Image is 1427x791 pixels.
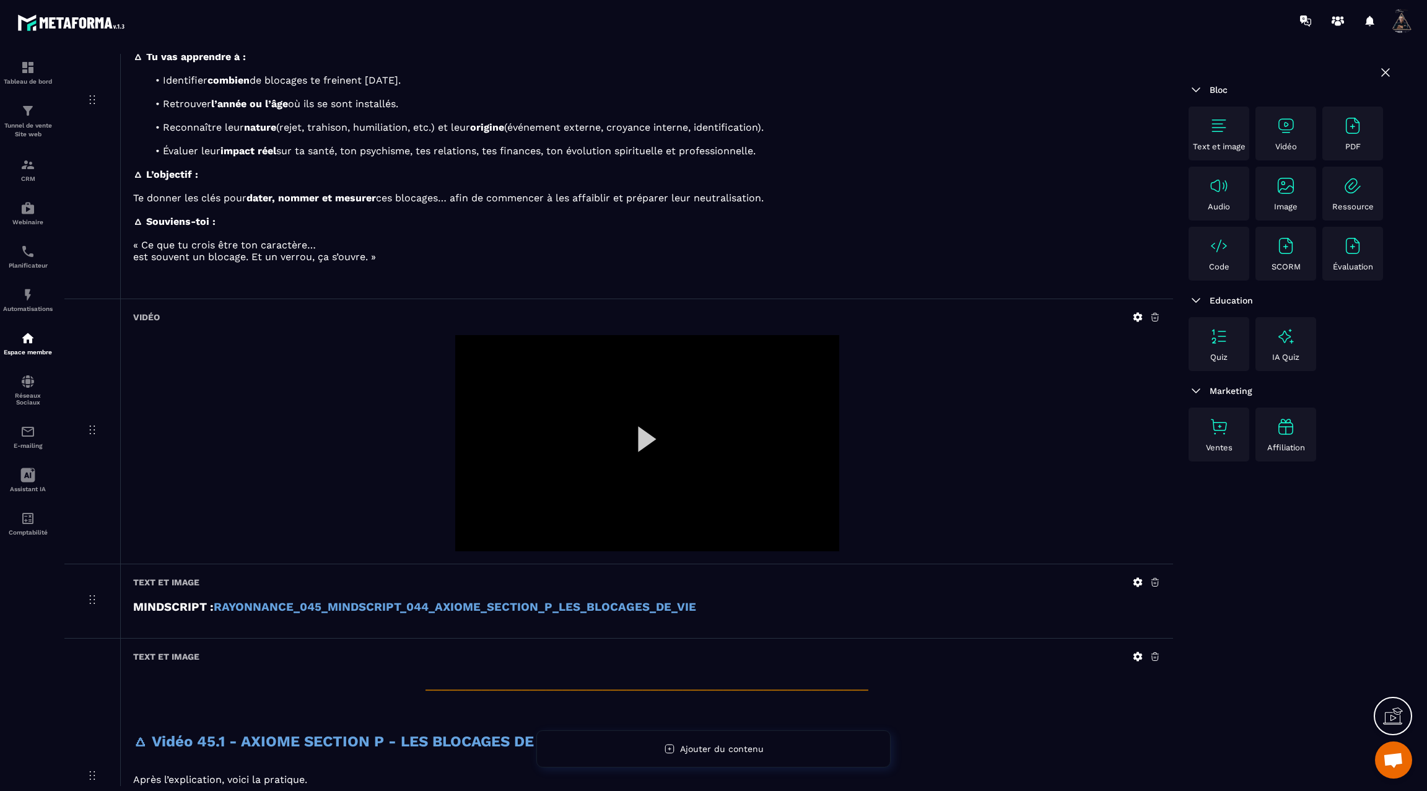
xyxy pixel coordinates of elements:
[20,157,35,172] img: formation
[3,121,53,139] p: Tunnel de vente Site web
[20,424,35,439] img: email
[133,168,198,180] strong: 🜂 L’objectif :
[133,251,376,263] span: est souvent un blocage. Et un verrou, ça s’ouvre. »
[3,262,53,269] p: Planificateur
[163,74,207,86] span: Identifier
[1276,417,1296,437] img: text-image
[3,442,53,449] p: E-mailing
[3,321,53,365] a: automationsautomationsEspace membre
[1276,176,1296,196] img: text-image no-wrap
[250,74,401,86] span: de blocages te freinent [DATE].
[20,287,35,302] img: automations
[3,94,53,148] a: formationformationTunnel de vente Site web
[211,98,288,110] strong: l’année ou l’âge
[133,312,160,322] h6: Vidéo
[133,51,246,63] strong: 🜂 Tu vas apprendre à :
[1276,326,1296,346] img: text-image
[1189,82,1203,97] img: arrow-down
[1210,352,1228,362] p: Quiz
[133,600,214,614] strong: MINDSCRIPT :
[20,60,35,75] img: formation
[1209,326,1229,346] img: text-image no-wrap
[1276,236,1296,256] img: text-image no-wrap
[1209,417,1229,437] img: text-image no-wrap
[220,145,276,157] strong: impact réel
[133,733,670,750] strong: 🜂 Vidéo 45.1 - AXIOME SECTION P - LES BLOCAGES DE VIE - RECHERCHE
[1272,352,1299,362] p: IA Quiz
[1210,295,1253,305] span: Education
[425,675,868,692] span: _______________________________________________________
[17,11,129,34] img: logo
[3,175,53,182] p: CRM
[3,415,53,458] a: emailemailE-mailing
[1274,202,1298,211] p: Image
[3,148,53,191] a: formationformationCRM
[133,774,307,785] span: Après l’explication, voici la pratique.
[3,305,53,312] p: Automatisations
[133,577,199,587] h6: Text et image
[1343,116,1363,136] img: text-image no-wrap
[207,74,250,86] strong: combien
[247,192,376,204] strong: dater, nommer et mesurer
[1210,85,1228,95] span: Bloc
[20,244,35,259] img: scheduler
[3,349,53,356] p: Espace membre
[214,600,696,614] a: RAYONNANCE_045_MINDSCRIPT_044_AXIOME_SECTION_P_LES_BLOCAGES_DE_VIE
[133,192,247,204] span: Te donner les clés pour
[3,191,53,235] a: automationsautomationsWebinaire
[504,121,764,133] span: (événement externe, croyance interne, identification).
[1275,142,1297,151] p: Vidéo
[133,239,316,251] span: « Ce que tu crois être ton caractère…
[276,121,470,133] span: (rejet, trahison, humiliation, etc.) et leur
[3,486,53,492] p: Assistant IA
[148,121,1161,133] li: Reconnaître leur
[20,103,35,118] img: formation
[3,529,53,536] p: Comptabilité
[3,365,53,415] a: social-networksocial-networkRéseaux Sociaux
[3,458,53,502] a: Assistant IA
[376,192,764,204] span: ces blocages… afin de commencer à les affaiblir et préparer leur neutralisation.
[1193,142,1246,151] p: Text et image
[20,511,35,526] img: accountant
[244,121,276,133] strong: nature
[133,216,216,227] strong: 🜂 Souviens-toi :
[1272,262,1301,271] p: SCORM
[1206,443,1233,452] p: Ventes
[1189,383,1203,398] img: arrow-down
[1333,262,1373,271] p: Évaluation
[148,145,1161,157] li: Évaluer leur
[680,744,764,754] span: Ajouter du contenu
[1276,116,1296,136] img: text-image no-wrap
[20,201,35,216] img: automations
[1345,142,1361,151] p: PDF
[470,121,504,133] strong: origine
[1343,176,1363,196] img: text-image no-wrap
[3,502,53,545] a: accountantaccountantComptabilité
[288,98,398,110] span: où ils se sont installés.
[1210,386,1252,396] span: Marketing
[1343,236,1363,256] img: text-image no-wrap
[1209,262,1229,271] p: Code
[20,374,35,389] img: social-network
[3,219,53,225] p: Webinaire
[133,652,199,662] h6: Text et image
[3,51,53,94] a: formationformationTableau de bord
[1209,116,1229,136] img: text-image no-wrap
[1209,236,1229,256] img: text-image no-wrap
[3,78,53,85] p: Tableau de bord
[1375,741,1412,779] div: Ouvrir le chat
[1208,202,1230,211] p: Audio
[276,145,756,157] span: sur ta santé, ton psychisme, tes relations, tes finances, ton évolution spirituelle et profession...
[1209,176,1229,196] img: text-image no-wrap
[3,235,53,278] a: schedulerschedulerPlanificateur
[1189,293,1203,308] img: arrow-down
[148,98,1161,110] li: Retrouver
[20,331,35,346] img: automations
[3,392,53,406] p: Réseaux Sociaux
[1332,202,1374,211] p: Ressource
[1267,443,1305,452] p: Affiliation
[3,278,53,321] a: automationsautomationsAutomatisations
